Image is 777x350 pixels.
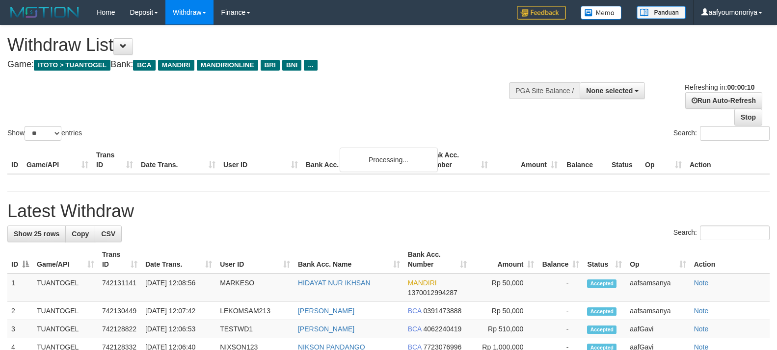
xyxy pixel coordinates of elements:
a: Show 25 rows [7,225,66,242]
td: - [538,274,583,302]
span: Accepted [587,279,616,288]
strong: 00:00:10 [727,83,754,91]
th: Status [608,146,641,174]
span: Accepted [587,307,616,316]
label: Show entries [7,126,82,141]
th: Trans ID: activate to sort column ascending [98,246,141,274]
span: Show 25 rows [14,230,59,238]
input: Search: [700,126,770,141]
td: 2 [7,302,33,320]
span: Refreshing in: [685,83,754,91]
div: Processing... [340,148,438,172]
a: Run Auto-Refresh [685,92,762,109]
th: ID [7,146,23,174]
td: 742130449 [98,302,141,320]
th: Amount [492,146,562,174]
a: CSV [95,225,122,242]
td: [DATE] 12:08:56 [141,274,216,302]
td: 742128822 [98,320,141,338]
td: 1 [7,274,33,302]
th: Game/API: activate to sort column ascending [33,246,98,274]
th: Bank Acc. Number: activate to sort column ascending [404,246,471,274]
input: Search: [700,225,770,240]
td: [DATE] 12:06:53 [141,320,216,338]
a: Copy [65,225,95,242]
th: ID: activate to sort column descending [7,246,33,274]
td: TUANTOGEL [33,274,98,302]
th: Balance [562,146,608,174]
td: TESTWD1 [216,320,294,338]
h1: Latest Withdraw [7,201,770,221]
td: MARKESO [216,274,294,302]
td: [DATE] 12:07:42 [141,302,216,320]
td: - [538,302,583,320]
span: BCA [408,307,422,315]
img: Feedback.jpg [517,6,566,20]
div: PGA Site Balance / [509,82,580,99]
td: TUANTOGEL [33,302,98,320]
th: Game/API [23,146,92,174]
span: Copy 0391473888 to clipboard [424,307,462,315]
span: BRI [261,60,280,71]
span: ... [304,60,317,71]
td: TUANTOGEL [33,320,98,338]
th: Date Trans. [137,146,219,174]
th: Trans ID [92,146,137,174]
span: CSV [101,230,115,238]
td: - [538,320,583,338]
h1: Withdraw List [7,35,508,55]
th: Action [690,246,770,274]
th: Status: activate to sort column ascending [583,246,626,274]
label: Search: [673,126,770,141]
span: MANDIRI [408,279,437,287]
td: Rp 50,000 [471,302,538,320]
span: MANDIRI [158,60,194,71]
th: User ID [219,146,302,174]
span: None selected [586,87,633,95]
span: BCA [408,325,422,333]
td: aafsamsanya [626,302,690,320]
span: MANDIRIONLINE [197,60,258,71]
a: HIDAYAT NUR IKHSAN [298,279,371,287]
th: Op: activate to sort column ascending [626,246,690,274]
th: Date Trans.: activate to sort column ascending [141,246,216,274]
img: panduan.png [637,6,686,19]
span: Copy 4062240419 to clipboard [424,325,462,333]
th: Bank Acc. Number [422,146,492,174]
span: Copy 1370012994287 to clipboard [408,289,457,297]
img: Button%20Memo.svg [581,6,622,20]
label: Search: [673,225,770,240]
span: ITOTO > TUANTOGEL [34,60,110,71]
span: BNI [282,60,301,71]
a: Note [694,307,709,315]
th: Amount: activate to sort column ascending [471,246,538,274]
th: Bank Acc. Name [302,146,422,174]
select: Showentries [25,126,61,141]
td: Rp 510,000 [471,320,538,338]
span: Copy [72,230,89,238]
td: 3 [7,320,33,338]
td: aafGavi [626,320,690,338]
img: MOTION_logo.png [7,5,82,20]
a: Note [694,279,709,287]
span: Accepted [587,325,616,334]
th: Action [686,146,770,174]
button: None selected [580,82,645,99]
h4: Game: Bank: [7,60,508,70]
th: Bank Acc. Name: activate to sort column ascending [294,246,404,274]
a: [PERSON_NAME] [298,325,354,333]
a: [PERSON_NAME] [298,307,354,315]
a: Stop [734,109,762,125]
td: LEKOMSAM213 [216,302,294,320]
th: Balance: activate to sort column ascending [538,246,583,274]
td: 742131141 [98,274,141,302]
td: Rp 50,000 [471,274,538,302]
a: Note [694,325,709,333]
span: BCA [133,60,155,71]
td: aafsamsanya [626,274,690,302]
th: User ID: activate to sort column ascending [216,246,294,274]
th: Op [641,146,686,174]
